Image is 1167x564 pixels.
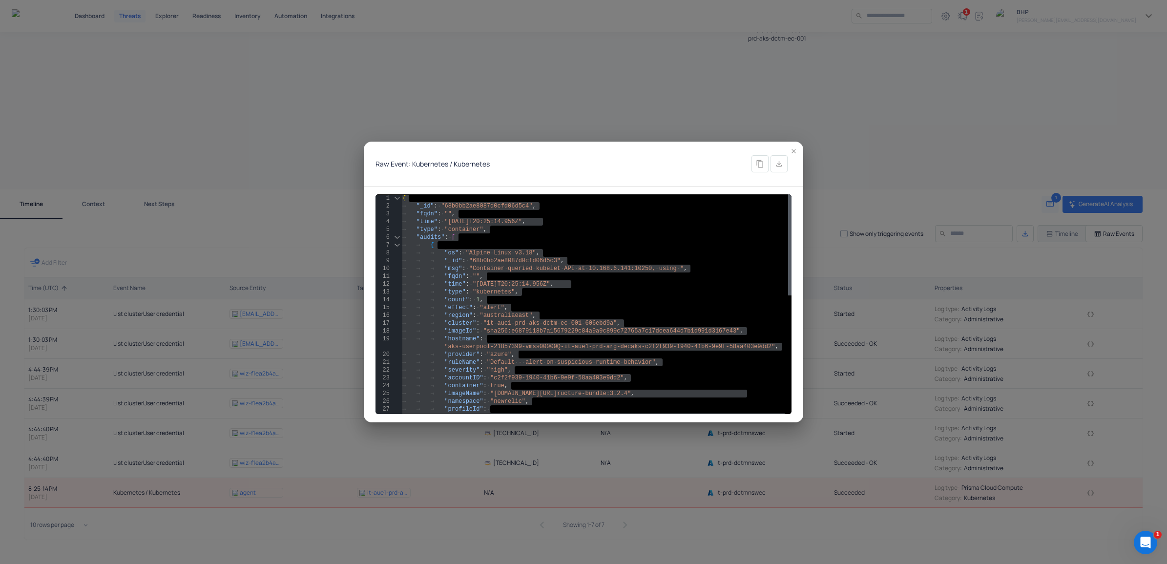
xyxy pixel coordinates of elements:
div: 2 [375,202,390,210]
span: "os" [444,250,458,256]
div: Export [771,155,788,172]
span: : [479,335,483,342]
span: : [466,273,469,280]
div: 23 [375,374,390,382]
span: "high" [487,367,508,374]
span: "_id" [417,203,434,209]
span: "[DATE]T20:25:14.956Z" [444,218,521,225]
div: 8 [375,249,390,257]
span: "region" [444,312,473,319]
span: "accountID" [444,375,483,381]
span: "cluster" [444,320,476,327]
span: : [479,351,483,358]
span: : [466,289,469,295]
span: : [483,390,487,397]
span: : [444,234,448,241]
div: Copy [751,155,769,172]
span: "aks-userpool-21857399-vmss00000Q-it-aue1-prd-arg- [444,343,620,350]
span: : [476,320,479,327]
span: "c2f2f939-1940-41b6-9e9f-58aa403e9dd2" [490,375,624,381]
span: true [490,382,504,389]
span: "count" [444,296,469,303]
span: : [438,226,441,233]
div: 11 [375,272,390,280]
span: "Container queried kubelet API at 10.168.6.141:102 [469,265,645,272]
div: 26 [375,397,390,405]
span: , [617,320,620,327]
div: 14 [375,296,390,304]
span: "sha256:e6879118b7a15679229c84a9a9c899c72765a7c17d [483,328,659,334]
span: "container" [444,382,483,389]
span: : [462,257,465,264]
span: "audits" [417,234,445,241]
span: "it-aue1-prd-aks-dctm-ec-001-606ebd9a" [483,320,617,327]
span: ructure-bundle:3.2.4" [557,390,631,397]
span: "sha256:e6879118b7a15679229c84a9a9c899c72765a7c17d [444,414,620,420]
div: 21 [375,358,390,366]
span: "Default - alert on suspicious runtime behavior" [487,359,656,366]
span: "fqdn" [417,210,438,217]
div: 4 [375,218,390,226]
span: "australiaeast" [479,312,532,319]
span: , [656,359,659,366]
span: , [631,390,634,397]
div: 22 [375,366,390,374]
div: 1 [375,194,390,202]
span: "imageId" [444,328,476,334]
span: , [740,328,743,334]
span: "container" [444,226,483,233]
div: 18 [375,327,390,335]
div: 16 [375,312,390,319]
span: "" [473,273,479,280]
span: : [483,398,487,405]
span: { [431,242,434,249]
span: , [532,312,536,319]
span: "azure" [487,351,511,358]
span: "_id" [444,257,462,264]
span: : [462,265,465,272]
span: 50, using " [645,265,684,272]
span: { [402,195,406,202]
span: 1 [476,296,479,303]
span: : [476,328,479,334]
span: cea644d7b1d991d3167e43" [659,328,740,334]
span: "68b0bb2ae8087d0cfd06d5c3" [469,257,561,264]
span: "[DATE]T20:25:14.956Z" [473,281,550,288]
span: : [473,312,476,319]
span: , [522,218,525,225]
div: 7 [375,241,390,249]
span: , [561,257,564,264]
span: cea644d7b1d991d3167e43_newrelic_it-aue1-prd-aks [620,414,785,420]
span: "68b0bb2ae8087d0cfd06d5c4" [441,203,532,209]
span: : [473,304,476,311]
div: 20 [375,351,390,358]
span: , [684,265,687,272]
div: 9 [375,257,390,265]
div: 13 [375,288,390,296]
span: "time" [417,218,438,225]
span: , [525,398,529,405]
span: , [479,273,483,280]
span: "severity" [444,367,479,374]
div: 15 [375,304,390,312]
span: "hostname" [444,335,479,342]
span: "namespace" [444,398,483,405]
span: , [536,250,540,256]
span: "fqdn" [444,273,465,280]
span: : [434,203,438,209]
span: : [438,210,441,217]
span: "" [444,210,451,217]
div: 10 [375,265,390,272]
span: : [438,218,441,225]
span: "provider" [444,351,479,358]
span: "Alpine Linux v3.18" [466,250,536,256]
div: 5 [375,226,390,233]
div: 12 [375,280,390,288]
span: "msg" [444,265,462,272]
div: 19 [375,335,390,343]
span: , [508,367,511,374]
span: : [466,281,469,288]
span: "type" [444,289,465,295]
div: 27 [375,405,390,413]
span: "time" [444,281,465,288]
